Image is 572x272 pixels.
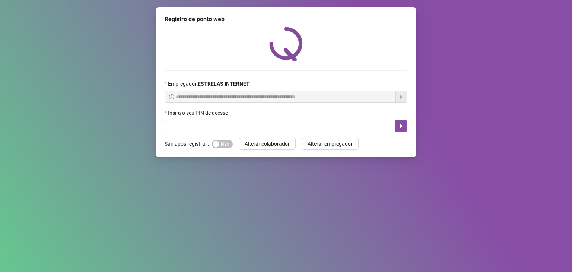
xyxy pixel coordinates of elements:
[165,15,407,24] div: Registro de ponto web
[168,80,250,88] span: Empregador :
[169,94,174,99] span: info-circle
[239,138,296,150] button: Alterar colaborador
[245,140,290,148] span: Alterar colaborador
[165,109,233,117] label: Insira o seu PIN de acesso
[302,138,359,150] button: Alterar empregador
[165,138,212,150] label: Sair após registrar
[198,81,250,87] strong: ESTRELAS INTERNET
[269,27,303,61] img: QRPoint
[398,123,404,129] span: caret-right
[308,140,353,148] span: Alterar empregador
